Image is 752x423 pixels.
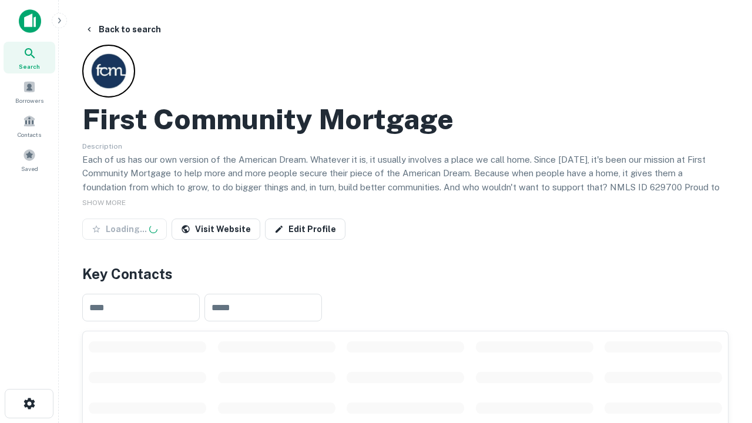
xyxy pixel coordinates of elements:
span: Search [19,62,40,71]
a: Edit Profile [265,219,345,240]
a: Saved [4,144,55,176]
a: Search [4,42,55,73]
a: Borrowers [4,76,55,108]
p: Each of us has our own version of the American Dream. Whatever it is, it usually involves a place... [82,153,728,208]
button: Back to search [80,19,166,40]
span: Contacts [18,130,41,139]
img: capitalize-icon.png [19,9,41,33]
a: Visit Website [172,219,260,240]
span: Borrowers [15,96,43,105]
iframe: Chat Widget [693,291,752,348]
h2: First Community Mortgage [82,102,454,136]
span: Saved [21,164,38,173]
span: SHOW MORE [82,199,126,207]
h4: Key Contacts [82,263,728,284]
a: Contacts [4,110,55,142]
span: Description [82,142,122,150]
